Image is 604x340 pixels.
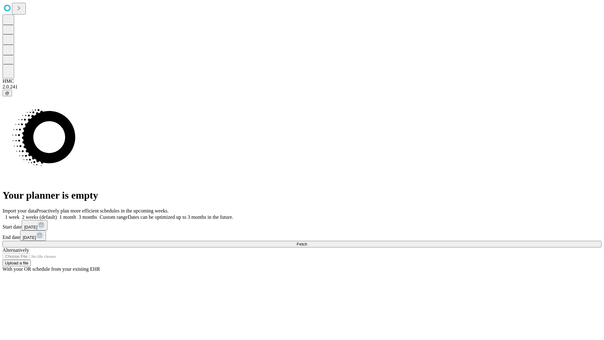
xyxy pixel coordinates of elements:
[100,214,128,220] span: Custom range
[128,214,233,220] span: Dates can be optimized up to 3 months in the future.
[3,266,100,272] span: With your OR schedule from your existing EHR
[3,190,601,201] h1: Your planner is empty
[3,247,29,253] span: Alternatively
[23,235,36,240] span: [DATE]
[36,208,169,213] span: Proactively plan more efficient schedules in the upcoming weeks.
[24,225,37,229] span: [DATE]
[79,214,97,220] span: 3 months
[3,260,31,266] button: Upload a file
[3,241,601,247] button: Fetch
[20,230,46,241] button: [DATE]
[22,220,48,230] button: [DATE]
[3,220,601,230] div: Start date
[3,208,36,213] span: Import your data
[3,230,601,241] div: End date
[5,91,9,95] span: @
[297,242,307,246] span: Fetch
[3,90,12,96] button: @
[5,214,20,220] span: 1 week
[3,78,601,84] div: HMC
[59,214,76,220] span: 1 month
[22,214,57,220] span: 2 weeks (default)
[3,84,601,90] div: 2.0.241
